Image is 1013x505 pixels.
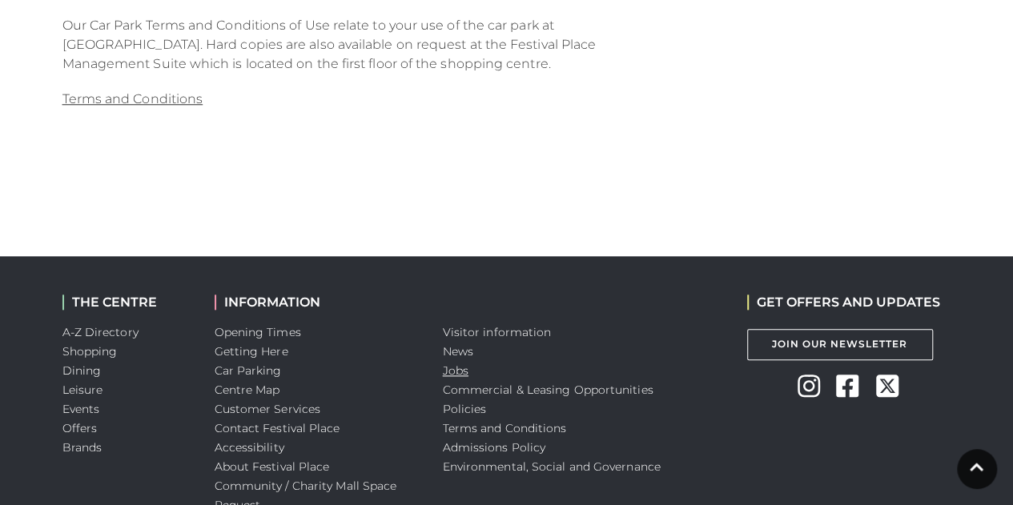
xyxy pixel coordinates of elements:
[443,383,653,397] a: Commercial & Leasing Opportunities
[62,344,118,359] a: Shopping
[215,402,321,416] a: Customer Services
[215,363,282,378] a: Car Parking
[62,91,203,106] a: Terms and Conditions
[62,402,100,416] a: Events
[443,459,661,474] a: Environmental, Social and Governance
[443,344,473,359] a: News
[215,440,284,455] a: Accessibility
[215,325,301,339] a: Opening Times
[443,325,552,339] a: Visitor information
[747,329,933,360] a: Join Our Newsletter
[62,421,98,435] a: Offers
[62,18,597,71] span: Our Car Park Terms and Conditions of Use relate to your use of the car park at [GEOGRAPHIC_DATA]....
[443,440,546,455] a: Admissions Policy
[62,383,103,397] a: Leisure
[443,363,468,378] a: Jobs
[747,295,940,310] h2: GET OFFERS AND UPDATES
[443,421,567,435] a: Terms and Conditions
[62,325,139,339] a: A-Z Directory
[62,295,191,310] h2: THE CENTRE
[215,295,419,310] h2: INFORMATION
[62,363,102,378] a: Dining
[443,402,487,416] a: Policies
[215,421,340,435] a: Contact Festival Place
[215,459,330,474] a: About Festival Place
[215,383,280,397] a: Centre Map
[215,344,288,359] a: Getting Here
[62,440,103,455] a: Brands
